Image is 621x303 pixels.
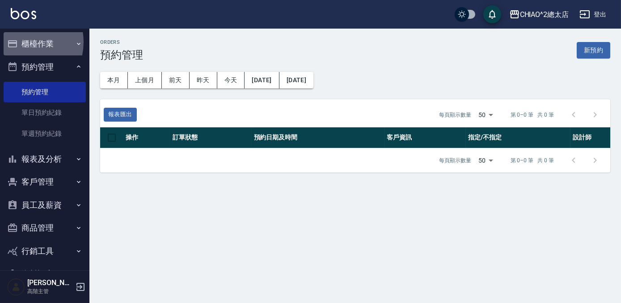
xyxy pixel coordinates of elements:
[170,127,252,148] th: 訂單狀態
[123,127,170,148] th: 操作
[162,72,190,88] button: 前天
[506,5,573,24] button: CHIAO^2總太店
[27,287,73,295] p: 高階主管
[439,111,471,119] p: 每頁顯示數量
[217,72,245,88] button: 今天
[252,127,384,148] th: 預約日期及時間
[520,9,569,20] div: CHIAO^2總太店
[511,156,554,164] p: 第 0–0 筆 共 0 筆
[7,278,25,296] img: Person
[4,194,86,217] button: 員工及薪資
[439,156,471,164] p: 每頁顯示數量
[279,72,313,88] button: [DATE]
[4,262,86,286] button: 資料設定
[4,102,86,123] a: 單日預約紀錄
[128,72,162,88] button: 上個月
[475,148,496,173] div: 50
[4,55,86,79] button: 預約管理
[577,42,610,59] button: 新預約
[100,39,143,45] h2: Orders
[483,5,501,23] button: save
[4,123,86,144] a: 單週預約紀錄
[511,111,554,119] p: 第 0–0 筆 共 0 筆
[100,72,128,88] button: 本月
[4,147,86,171] button: 報表及分析
[576,6,610,23] button: 登出
[4,216,86,240] button: 商品管理
[104,108,137,122] button: 報表匯出
[190,72,217,88] button: 昨天
[4,170,86,194] button: 客戶管理
[245,72,279,88] button: [DATE]
[384,127,466,148] th: 客戶資訊
[4,32,86,55] button: 櫃檯作業
[4,240,86,263] button: 行銷工具
[4,82,86,102] a: 預約管理
[475,103,496,127] div: 50
[27,278,73,287] h5: [PERSON_NAME]
[11,8,36,19] img: Logo
[577,46,610,54] a: 新預約
[466,127,570,148] th: 指定/不指定
[100,49,143,61] h3: 預約管理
